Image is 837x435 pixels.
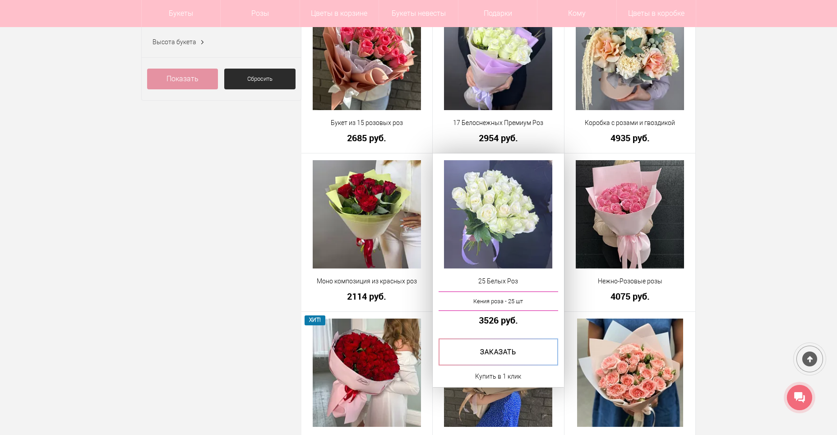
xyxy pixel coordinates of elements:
span: Высота букета [153,38,196,46]
img: 17 Белоснежных Премиум Роз [444,2,552,110]
img: 51 Кенийская роза в розовой упаковке [313,319,421,427]
a: 17 Белоснежных Премиум Роз [439,118,558,128]
img: Коробка с розами и гвоздикой [576,2,684,110]
a: Кения роза - 25 шт [439,292,558,311]
img: Нежно-Розовые розы [576,160,684,268]
img: 25 Белых Роз [444,160,552,268]
a: Купить в 1 клик [475,371,521,382]
a: 2954 руб. [439,133,558,143]
img: Моно композиция из красных роз [313,160,421,268]
a: 2685 руб. [307,133,427,143]
a: Моно композиция из красных роз [307,277,427,286]
a: Нежно-Розовые розы [570,277,690,286]
a: 2114 руб. [307,292,427,301]
a: Букет из 15 розовых роз [307,118,427,128]
img: 5 Коралловых Роз в упаковке [577,319,683,427]
a: 25 Белых Роз [439,277,558,286]
a: Сбросить [224,69,296,89]
span: ХИТ! [305,315,326,325]
img: Букет из 15 розовых роз [313,2,421,110]
a: 3526 руб. [439,315,558,325]
a: 4935 руб. [570,133,690,143]
a: 4075 руб. [570,292,690,301]
a: Коробка с розами и гвоздикой [570,118,690,128]
a: Показать [147,69,218,89]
